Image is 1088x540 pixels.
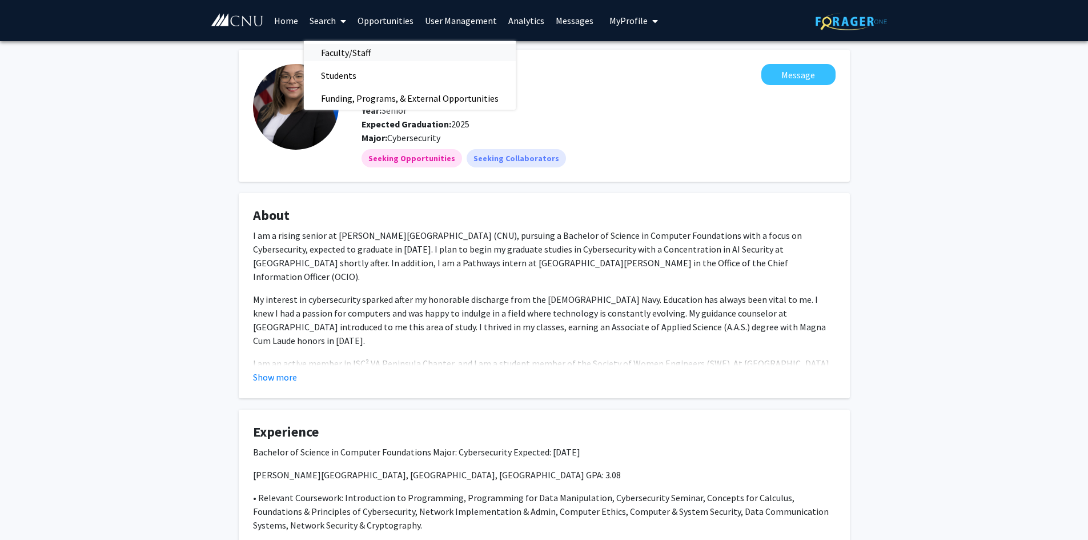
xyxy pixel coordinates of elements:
span: Cybersecurity [387,132,440,143]
p: Bachelor of Science in Computer Foundations Major: Cybersecurity Expected: [DATE] [253,445,836,459]
a: Students [304,67,516,84]
button: Show more [253,370,297,384]
a: User Management [419,1,503,41]
iframe: Chat [9,489,49,531]
span: My Profile [609,15,648,26]
span: Faculty/Staff [304,41,388,64]
h4: Experience [253,424,836,441]
a: Opportunities [352,1,419,41]
b: Year: [362,105,382,116]
a: Home [268,1,304,41]
a: Search [304,1,352,41]
img: Profile Picture [253,64,339,150]
a: Analytics [503,1,550,41]
span: Students [304,64,374,87]
span: 2025 [362,118,469,130]
button: Message Briana Tolleson [761,64,836,85]
mat-chip: Seeking Collaborators [467,149,566,167]
p: I am an active member in ISC² VA Peninsula Chapter, and I am a student member of the Society of W... [253,357,836,398]
p: [PERSON_NAME][GEOGRAPHIC_DATA], [GEOGRAPHIC_DATA], [GEOGRAPHIC_DATA] GPA: 3.08 [253,468,836,482]
b: Major: [362,132,387,143]
p: • Relevant Coursework: Introduction to Programming, Programming for Data Manipulation, Cybersecur... [253,491,836,532]
p: I am a rising senior at [PERSON_NAME][GEOGRAPHIC_DATA] (CNU), pursuing a Bachelor of Science in C... [253,229,836,283]
p: My interest in cybersecurity sparked after my honorable discharge from the [DEMOGRAPHIC_DATA] Nav... [253,293,836,347]
span: Senior [362,105,407,116]
a: Faculty/Staff [304,44,516,61]
a: Funding, Programs, & External Opportunities [304,90,516,107]
img: Christopher Newport University Logo [210,13,264,27]
span: Funding, Programs, & External Opportunities [304,87,516,110]
img: ForagerOne Logo [816,13,887,30]
b: Expected Graduation: [362,118,451,130]
a: Messages [550,1,599,41]
h4: About [253,207,836,224]
mat-chip: Seeking Opportunities [362,149,462,167]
